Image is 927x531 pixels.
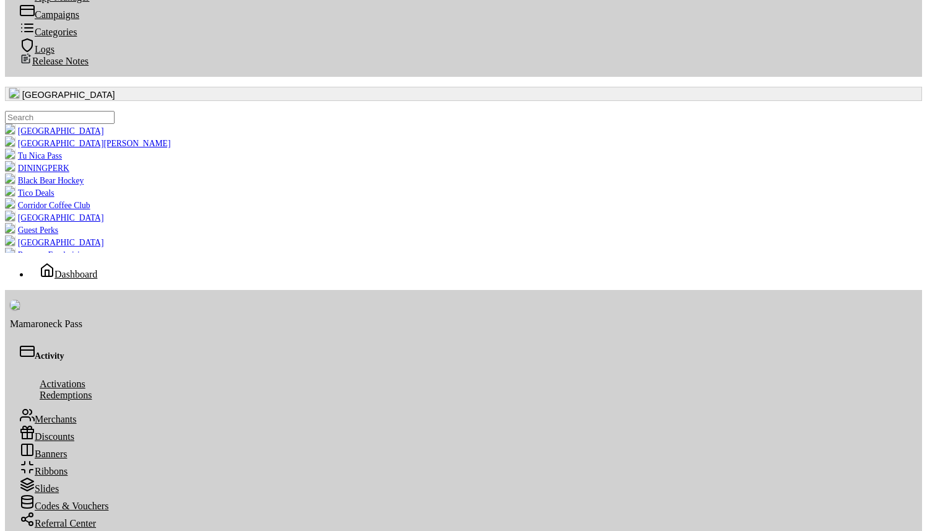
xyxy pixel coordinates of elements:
a: DININGPERK [5,164,69,173]
a: Campaigns [10,7,89,22]
img: hvStDAXTQetlbtk3PNAXwGlwD7WEZXonuVeW2rdL.png [5,161,15,171]
a: Banners [10,447,77,461]
a: Referral Center [10,516,106,530]
img: UvwXJMpi3zTF1NL6z0MrguGCGojMqrs78ysOqfof.png [10,300,20,310]
img: 8mwdIaqQ57Gxce0ZYLDdt4cfPpXx8QwJjnoSsc4c.png [5,173,15,183]
a: Dashboard [30,267,107,281]
a: Slides [10,481,69,496]
a: Black Bear Hockey [5,176,84,185]
a: Activations [30,377,95,391]
a: Guest Perks [5,226,58,235]
img: l9qMkhaEtrtl2KSmeQmIMMuo0MWM2yK13Spz7TvA.png [5,198,15,208]
img: K4l2YXTIjFACqk0KWxAYWeegfTH760UHSb81tAwr.png [5,248,15,258]
div: Activity [20,344,907,361]
a: Renown Fundraising [5,250,88,260]
a: Tico Deals [5,188,54,198]
img: mQPUoQxfIUcZGVjFKDSEKbT27olGNZVpZjUgqHNS.png [5,136,15,146]
a: Release Notes [10,54,98,68]
a: Tu Nica Pass [5,151,62,160]
img: 0SBPtshqTvrgEtdEgrWk70gKnUHZpYRm94MZ5hDb.png [5,124,15,134]
ul: [GEOGRAPHIC_DATA] [5,111,922,253]
img: placeholder-img.jpg [10,300,917,310]
img: 5ywTDdZapyxoEde0k2HeV1po7LOSCqTTesrRKvPe.png [5,211,15,221]
img: 0SBPtshqTvrgEtdEgrWk70gKnUHZpYRm94MZ5hDb.png [9,88,19,98]
a: Discounts [10,429,84,444]
a: Logs [10,42,64,56]
a: Codes & Vouchers [10,499,118,513]
a: [GEOGRAPHIC_DATA] [5,126,103,136]
a: Ribbons [10,464,77,478]
a: Corridor Coffee Club [5,201,90,210]
img: tkJrFNJtkYdINYgDz5NKXeljSIEE1dFH4lXLzz2S.png [5,223,15,233]
button: [GEOGRAPHIC_DATA] [5,87,922,101]
a: [GEOGRAPHIC_DATA][PERSON_NAME] [5,139,170,148]
a: Redemptions [30,388,102,402]
a: [GEOGRAPHIC_DATA] [5,213,103,222]
img: 65Ub9Kbg6EKkVtfooX73hwGGlFbexxHlnpgbdEJ1.png [5,186,15,196]
a: Merchants [10,412,87,426]
img: 47e4GQXcRwEyAopLUql7uJl1j56dh6AIYZC79JbN.png [5,149,15,159]
a: Categories [10,25,87,39]
a: [GEOGRAPHIC_DATA] [5,238,103,247]
input: .form-control-sm [5,111,115,124]
div: Mamaroneck Pass [10,318,917,330]
img: 6qBkrh2eejXCvwZeVufD6go3Uq64XlMHrWU4p7zb.png [5,235,15,245]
